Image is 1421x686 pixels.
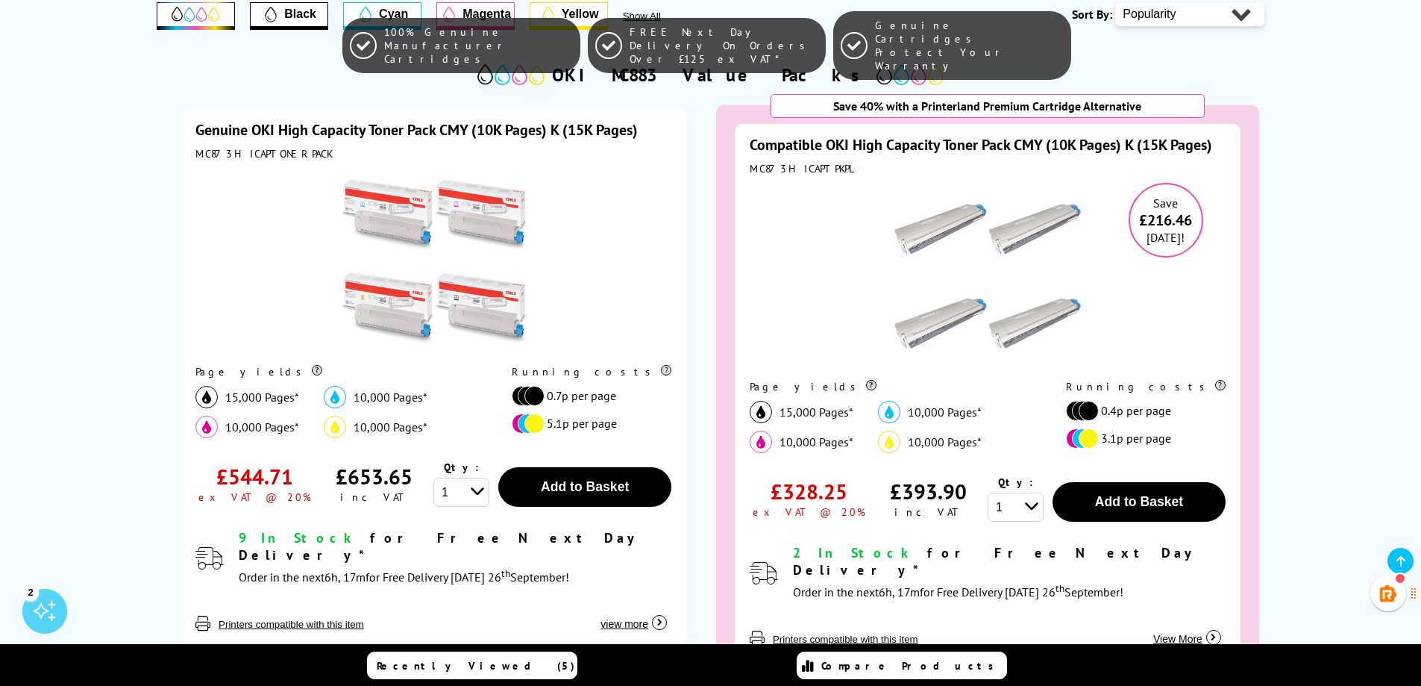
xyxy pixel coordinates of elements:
div: 2 [22,584,39,600]
div: £328.25 [771,478,847,505]
span: Add to Basket [1095,494,1183,509]
span: 9 In Stock [239,529,357,546]
div: inc VAT [894,505,962,519]
span: 2 In Stock [793,544,915,561]
span: Save [1153,196,1178,211]
div: £393.90 [890,478,967,505]
span: 15,000 Pages* [779,405,853,420]
span: 10,000 Pages* [354,390,427,405]
li: 3.1p per page [1066,428,1218,449]
img: magenta_icon.svg [195,416,218,438]
a: Compatible OKI High Capacity Toner Pack CMY (10K Pages) K (15K Pages) [750,135,1212,155]
span: 10,000 Pages* [225,420,299,434]
a: Recently Viewed (5) [367,652,577,679]
div: MC873HICAPTPKPL [750,162,1226,175]
button: Add to Basket [498,467,671,507]
span: Qty: [998,475,1033,489]
div: ex VAT @ 20% [198,490,311,504]
span: 10,000 Pages* [779,434,853,449]
span: 6h, 17m [324,570,366,584]
span: 10,000 Pages* [908,434,982,449]
div: MC873HICAPTONERPACK [195,147,671,160]
span: for Free Next Day Delivery* [793,544,1199,579]
span: FREE Next Day Delivery On Orders Over £125 ex VAT* [630,25,818,66]
a: Compare Products [797,652,1007,679]
li: 0.7p per page [512,386,664,406]
img: yellow_icon.svg [878,431,900,453]
img: black_icon.svg [195,386,218,408]
div: modal_delivery [239,529,671,588]
img: magenta_icon.svg [750,431,772,453]
div: £544.71 [216,463,293,490]
img: cyan_icon.svg [878,401,900,423]
div: modal_delivery [793,544,1226,603]
li: 0.4p per page [1066,401,1218,421]
button: view more [596,602,671,631]
span: Order in the next for Free Delivery [DATE] 26 September! [239,570,569,584]
button: Printers compatible with this item [214,618,368,631]
span: 100% Genuine Manufacturer Cartridges [384,25,573,66]
span: Genuine Cartridges Protect Your Warranty [875,19,1064,72]
span: £216.46 [1130,211,1202,230]
span: for Free Next Day Delivery* [239,529,642,564]
span: Qty: [444,461,479,474]
span: [DATE]! [1146,230,1185,245]
a: Genuine OKI High Capacity Toner Pack CMY (10K Pages) K (15K Pages) [195,120,638,140]
span: 15,000 Pages* [225,390,299,405]
button: Add to Basket [1053,482,1226,522]
span: Order in the next for Free Delivery [DATE] 26 September! [793,584,1123,599]
span: Compare Products [821,659,1002,673]
div: Save 40% with a Printerland Premium Cartridge Alternative [771,94,1205,118]
div: £653.65 [336,463,413,490]
span: 10,000 Pages* [354,420,427,434]
img: OKI High Capacity Toner Pack CMY (10K Pages) K (15K Pages) [340,168,527,355]
img: Compatible OKI High Capacity Toner Pack CMY (10K Pages) K (15K Pages) [894,183,1081,369]
sup: th [501,567,510,580]
span: 10,000 Pages* [908,405,982,420]
li: 5.1p per page [512,414,664,434]
span: Recently Viewed (5) [377,659,575,673]
div: Running costs [1066,380,1226,393]
div: inc VAT [340,490,408,504]
img: black_icon.svg [750,401,772,423]
img: yellow_icon.svg [324,416,346,438]
span: Add to Basket [541,479,629,494]
span: view more [600,618,648,630]
sup: th [1055,581,1064,595]
div: Running costs [512,365,671,378]
div: Page yields [750,380,1035,393]
span: View More [1153,633,1202,645]
div: ex VAT @ 20% [753,505,865,519]
button: View More [1149,617,1226,646]
div: Page yields [195,365,481,378]
span: 6h, 17m [879,584,920,599]
button: Printers compatible with this item [768,633,923,646]
img: cyan_icon.svg [324,386,346,408]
